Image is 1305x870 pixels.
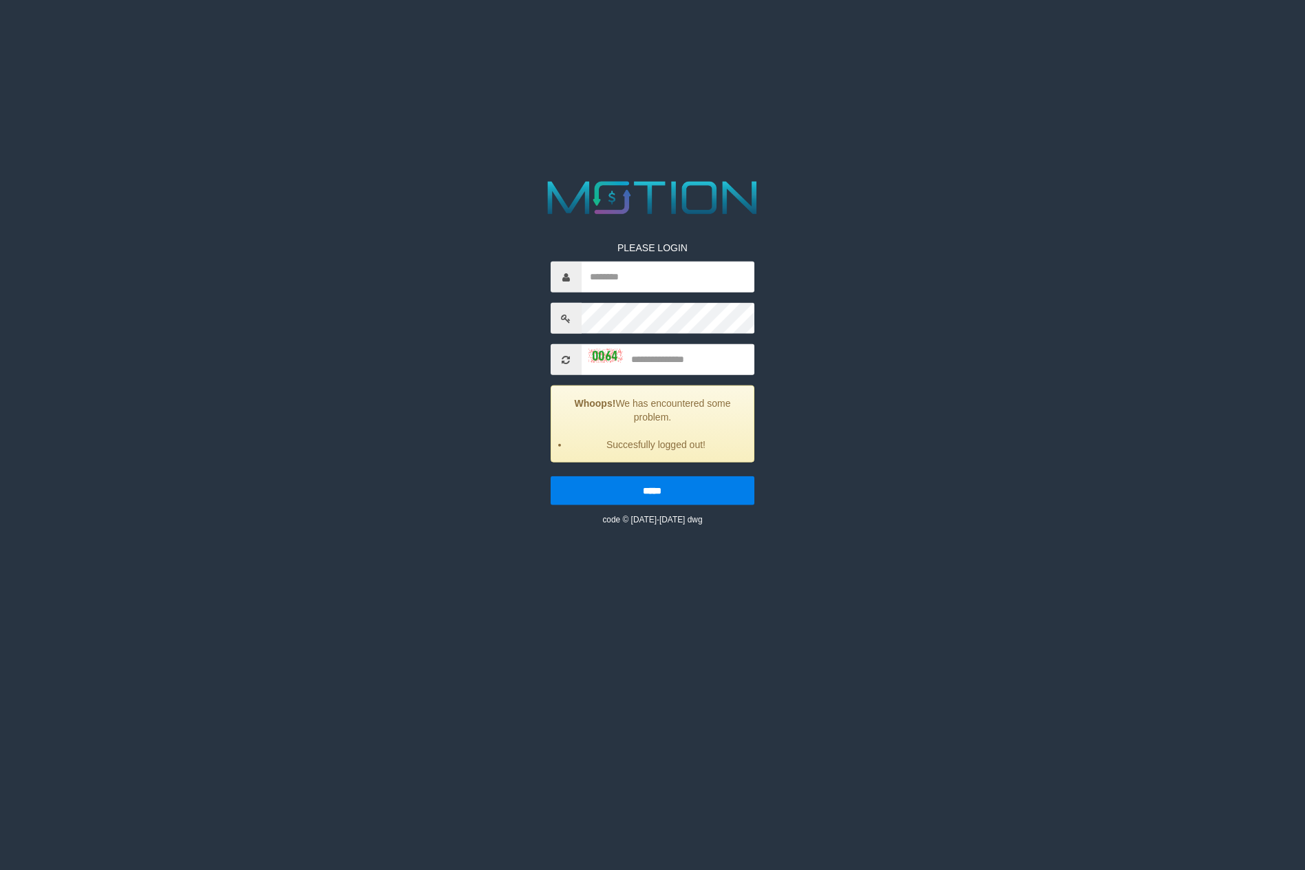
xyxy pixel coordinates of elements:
[538,176,767,220] img: MOTION_logo.png
[569,438,743,452] li: Succesfully logged out!
[602,515,702,524] small: code © [DATE]-[DATE] dwg
[551,241,754,255] p: PLEASE LOGIN
[575,398,616,409] strong: Whoops!
[551,385,754,463] div: We has encountered some problem.
[588,348,623,362] img: captcha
